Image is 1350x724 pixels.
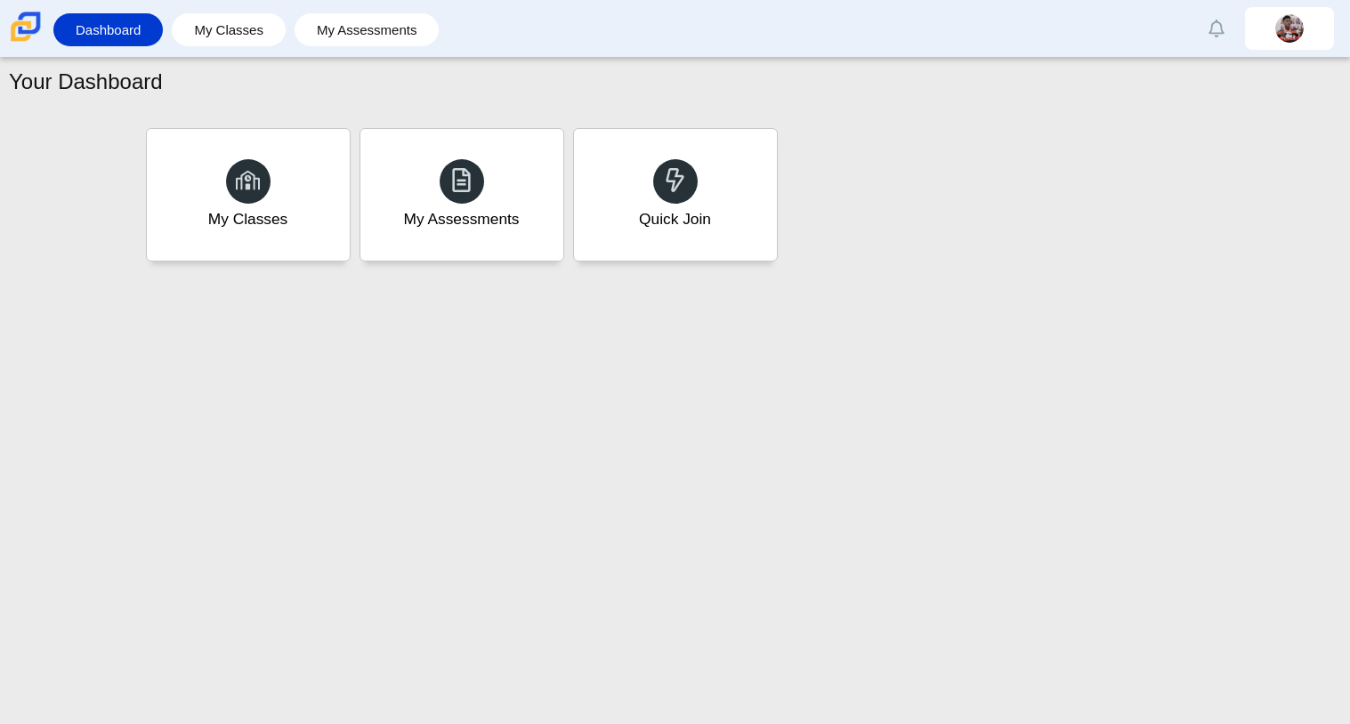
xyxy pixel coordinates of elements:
a: Alerts [1197,9,1236,48]
img: milton.brookshire.mzoSXR [1275,14,1304,43]
div: Quick Join [639,208,711,230]
a: milton.brookshire.mzoSXR [1245,7,1334,50]
a: My Assessments [303,13,431,46]
a: Carmen School of Science & Technology [7,33,44,48]
a: My Classes [181,13,277,46]
div: My Assessments [404,208,520,230]
h1: Your Dashboard [9,67,163,97]
img: Carmen School of Science & Technology [7,8,44,45]
a: Quick Join [573,128,778,261]
div: My Classes [208,208,288,230]
a: Dashboard [62,13,154,46]
a: My Assessments [360,128,564,261]
a: My Classes [146,128,351,261]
